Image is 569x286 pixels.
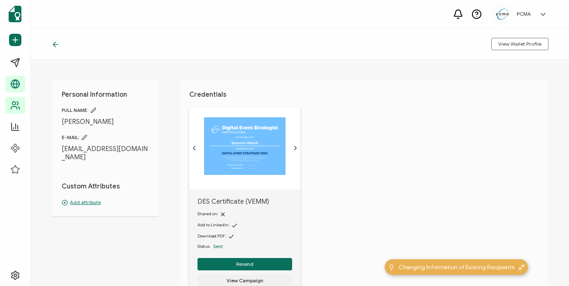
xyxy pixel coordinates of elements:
[518,264,525,270] img: minimize-icon.svg
[62,118,148,126] span: [PERSON_NAME]
[213,243,223,249] span: Sent
[517,11,531,17] h5: PCMA
[496,9,509,20] img: 5c892e8a-a8c9-4ab0-b501-e22bba25706e.jpg
[191,145,197,151] ion-icon: chevron back outline
[62,145,148,161] span: [EMAIL_ADDRESS][DOMAIN_NAME]
[62,199,148,206] p: Add attribute
[528,246,569,286] iframe: Chat Widget
[399,263,514,272] span: Changing Information of Existing Recipients
[62,91,148,99] h1: Personal Information
[236,262,253,267] span: Resend
[197,258,292,270] button: Resend
[62,134,148,141] span: E-MAIL:
[197,233,226,239] span: Download PDF:
[498,42,541,47] span: View Wallet Profile
[9,6,21,22] img: sertifier-logomark-colored.svg
[189,91,538,99] h1: Credentials
[491,38,548,50] button: View Wallet Profile
[292,145,299,151] ion-icon: chevron forward outline
[197,222,229,228] span: Add to LinkedIn:
[62,182,148,191] h1: Custom Attributes
[197,198,292,206] span: DES Certificate (VEMM)
[197,243,210,250] span: Status:
[227,278,263,283] span: View Campaign
[197,211,218,216] span: Shared on:
[62,107,148,114] span: FULL NAME:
